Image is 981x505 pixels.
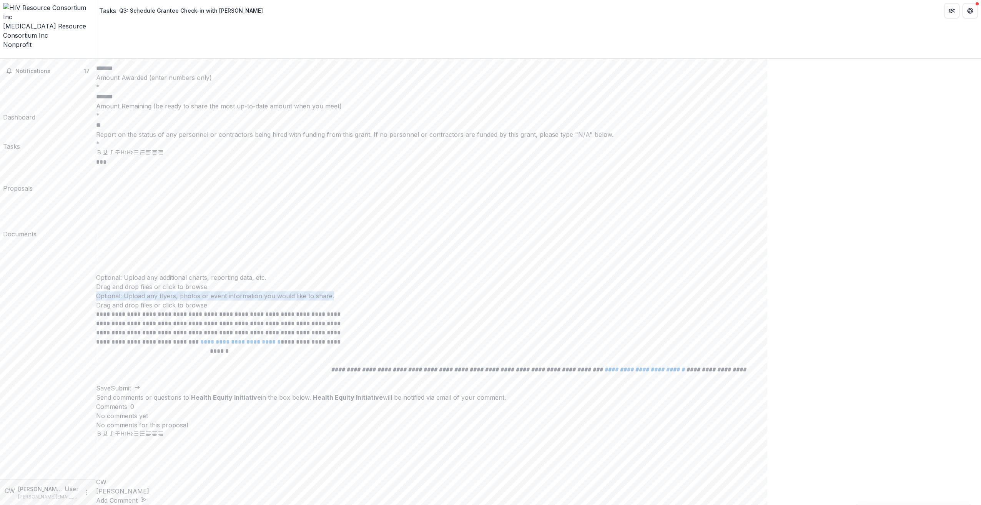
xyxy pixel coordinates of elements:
[96,301,207,310] p: Drag and drop files or
[3,229,37,239] div: Documents
[191,394,261,401] strong: Health Equity Initiative
[158,430,164,437] button: Align Right
[96,384,111,393] button: Save
[96,420,981,430] p: No comments for this proposal
[99,6,116,15] a: Tasks
[102,149,108,155] button: Underline
[3,125,20,151] a: Tasks
[96,291,981,301] p: Optional: Upload any flyers, photos or event information you would like to share.
[18,493,79,500] p: [PERSON_NAME][EMAIL_ADDRESS][DOMAIN_NAME]
[111,384,140,393] button: Submit
[139,149,145,155] button: Ordered List
[96,393,981,402] div: Send comments or questions to in the box below. will be notified via email of your comment.
[133,430,139,437] button: Bullet List
[133,149,139,155] button: Bullet List
[96,101,981,111] p: Amount Remaining (be ready to share the most up-to-date amount when you meet)
[108,430,115,437] button: Italicize
[5,486,15,495] div: Carly Senger Wignarajah
[127,430,133,437] button: Heading 2
[96,487,981,496] p: [PERSON_NAME]
[121,149,127,155] button: Heading 1
[145,149,151,155] button: Align Left
[163,283,207,291] span: click to browse
[3,142,20,151] div: Tasks
[96,73,981,82] p: Amount Awarded (enter numbers only)
[65,484,79,493] p: User
[119,7,263,15] div: Q3: Schedule Grantee Check-in with [PERSON_NAME]
[130,403,134,410] span: 0
[96,402,127,411] h2: Comments
[3,65,93,77] button: Notifications17
[96,430,102,437] button: Bold
[121,430,127,437] button: Heading 1
[127,149,133,155] button: Heading 2
[3,3,93,22] img: HIV Resource Consortium Inc
[82,488,91,497] button: More
[18,485,65,493] p: [PERSON_NAME] [PERSON_NAME]
[96,411,981,420] p: No comments yet
[313,394,383,401] strong: Health Equity Initiative
[139,430,145,437] button: Ordered List
[163,301,207,309] span: click to browse
[151,430,158,437] button: Align Center
[3,41,32,48] span: Nonprofit
[158,149,164,155] button: Align Right
[3,184,33,193] div: Proposals
[96,130,981,139] p: Report on the status of any personnel or contractors being hired with funding from this grant. If...
[115,149,121,155] button: Strike
[96,496,147,505] button: Add Comment
[3,113,35,122] div: Dashboard
[96,149,102,155] button: Bold
[15,68,84,75] span: Notifications
[108,149,115,155] button: Italicize
[102,430,108,437] button: Underline
[115,430,121,437] button: Strike
[3,196,37,239] a: Documents
[96,273,981,282] p: Optional: Upload any additional charts, reporting data, etc.
[99,5,266,16] nav: breadcrumb
[151,149,158,155] button: Align Center
[96,477,981,487] div: Carly Senger Wignarajah
[963,3,978,18] button: Get Help
[3,22,93,40] div: [MEDICAL_DATA] Resource Consortium Inc
[84,68,90,74] span: 17
[145,430,151,437] button: Align Left
[3,80,35,122] a: Dashboard
[3,154,33,193] a: Proposals
[96,282,207,291] p: Drag and drop files or
[944,3,959,18] button: Partners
